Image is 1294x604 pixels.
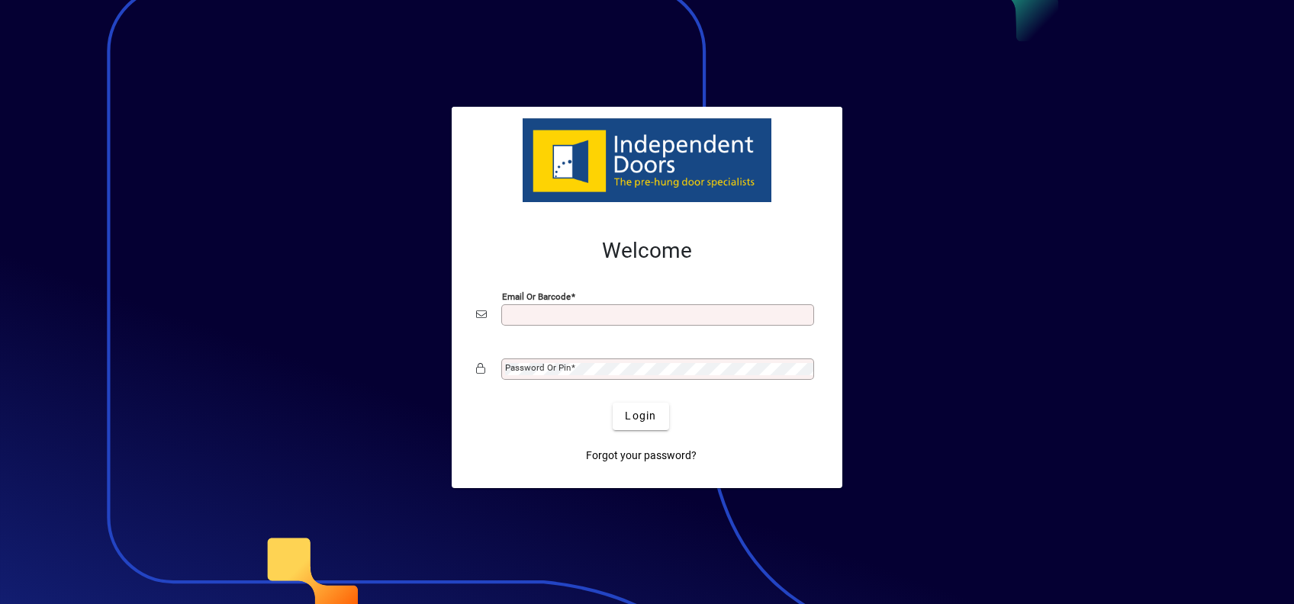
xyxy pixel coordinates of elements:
h2: Welcome [476,238,818,264]
button: Login [613,403,668,430]
mat-label: Password or Pin [505,362,571,373]
mat-label: Email or Barcode [502,291,571,301]
span: Forgot your password? [586,448,697,464]
span: Login [625,408,656,424]
a: Forgot your password? [580,442,703,470]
